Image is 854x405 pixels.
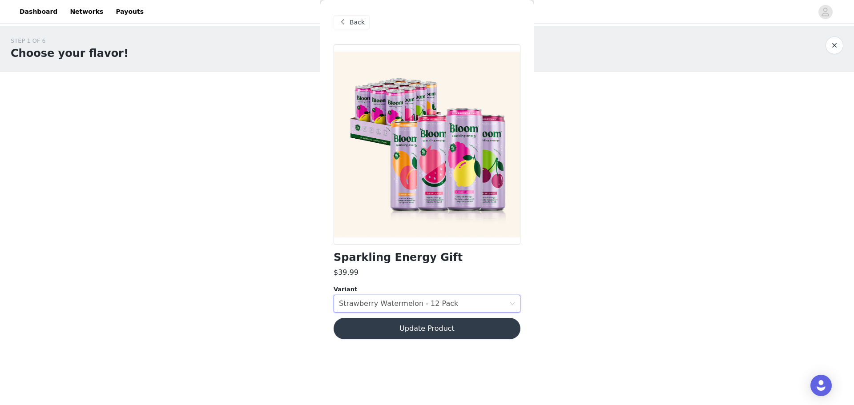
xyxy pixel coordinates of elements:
div: Strawberry Watermelon - 12 Pack [339,295,458,312]
div: avatar [821,5,830,19]
div: Variant [334,285,520,294]
h3: $39.99 [334,267,359,278]
a: Dashboard [14,2,63,22]
button: Update Product [334,318,520,339]
a: Networks [64,2,109,22]
h1: Sparkling Energy Gift [334,252,463,264]
div: Open Intercom Messenger [810,375,832,396]
h1: Choose your flavor! [11,45,129,61]
span: Back [350,18,365,27]
a: Payouts [110,2,149,22]
div: STEP 1 OF 6 [11,36,129,45]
